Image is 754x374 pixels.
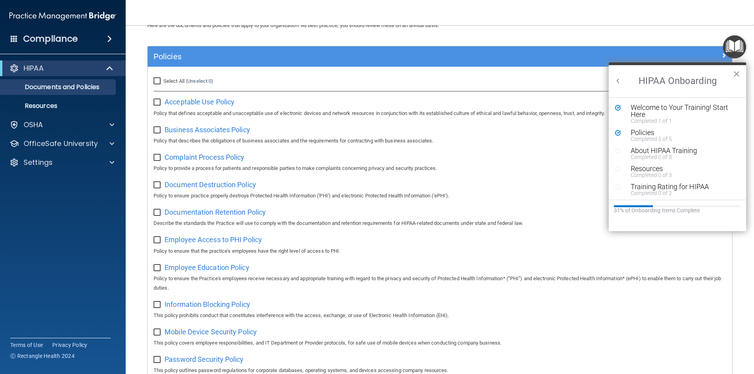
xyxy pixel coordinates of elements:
p: Resources [5,102,112,110]
button: Back to Resource Center Home [614,77,622,85]
button: Welcome to Your Training! Start HereCompleted 1 of 1 [627,104,730,124]
span: Password Security Policy [165,355,243,363]
div: Completed 0 of 2 [631,190,730,196]
a: Settings [9,158,114,167]
div: Welcome to Your Training! Start Here [631,104,730,118]
div: Completed 5 of 5 [631,136,730,142]
span: Documentation Retention Policy [165,208,266,216]
div: Completed 1 of 1 [631,118,730,124]
p: Policy to provide a process for patients and responsible parties to make complaints concerning pr... [154,164,726,173]
button: ResourcesCompleted 0 of 3 [627,165,730,178]
a: Terms of Use [10,341,43,349]
button: PoliciesCompleted 5 of 5 [627,129,730,142]
span: Information Blocking Policy [165,300,250,308]
a: OfficeSafe University [9,139,114,148]
p: OfficeSafe University [24,139,98,148]
button: Close [733,68,740,80]
span: Employee Access to PHI Policy [165,235,262,244]
div: Training Rating for HIPAA [631,183,730,190]
p: Documents and Policies [5,83,112,91]
a: Policies [154,50,726,63]
div: Completed 0 of 3 [631,172,730,178]
span: Employee Education Policy [165,263,249,272]
p: Policy to ensure that the practice's employees have the right level of access to PHI. [154,246,726,256]
iframe: Drift Widget Chat Controller [618,318,745,350]
button: Open Resource Center [723,35,746,58]
span: Acceptable Use Policy [165,98,234,106]
a: HIPAA [9,64,114,73]
span: Ⓒ Rectangle Health 2024 [10,352,75,360]
a: Privacy Policy [52,341,88,349]
h2: HIPAA Onboarding [609,65,746,97]
div: Completed 0 of 8 [631,154,730,160]
button: About HIPAA TrainingCompleted 0 of 8 [627,147,730,160]
div: Resources [631,165,730,172]
p: HIPAA [24,64,44,73]
p: This policy prohibits conduct that constitutes interference with the access, exchange, or use of ... [154,311,726,320]
h5: Policies [154,52,580,61]
p: Policy that describes the obligations of business associates and the requirements for contracting... [154,136,726,146]
p: OSHA [24,120,43,130]
div: About HIPAA Training [631,147,730,154]
span: Document Destruction Policy [165,181,256,189]
img: PMB logo [9,8,116,24]
span: Here are the documents and policies that apply to your organization. As best practice, you should... [147,22,439,28]
input: Select All (Unselect 0) [154,78,163,84]
span: Select All [163,78,185,84]
span: Complaint Process Policy [165,153,244,161]
a: OSHA [9,120,114,130]
span: Mobile Device Security Policy [165,328,257,336]
h4: Compliance [23,33,78,44]
p: Policy to ensure practice properly destroys Protected Health Information ('PHI') and electronic P... [154,191,726,201]
div: Policies [631,129,730,136]
p: Describe the standards the Practice will use to comply with the documentation and retention requi... [154,219,726,228]
a: (Unselect 0) [186,78,213,84]
p: This policy covers employee responsibilities, and IT Department or Provider protocols, for safe u... [154,338,726,348]
div: 31% of Onboarding Items Complete [614,207,741,214]
div: Resource Center [609,62,746,231]
p: Settings [24,158,53,167]
p: Policy that defines acceptable and unacceptable use of electronic devices and network resources i... [154,109,726,118]
button: Training Rating for HIPAACompleted 0 of 2 [627,183,730,196]
span: Business Associates Policy [165,126,250,134]
p: Policy to ensure the Practice's employees receive necessary and appropriate training with regard ... [154,274,726,293]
